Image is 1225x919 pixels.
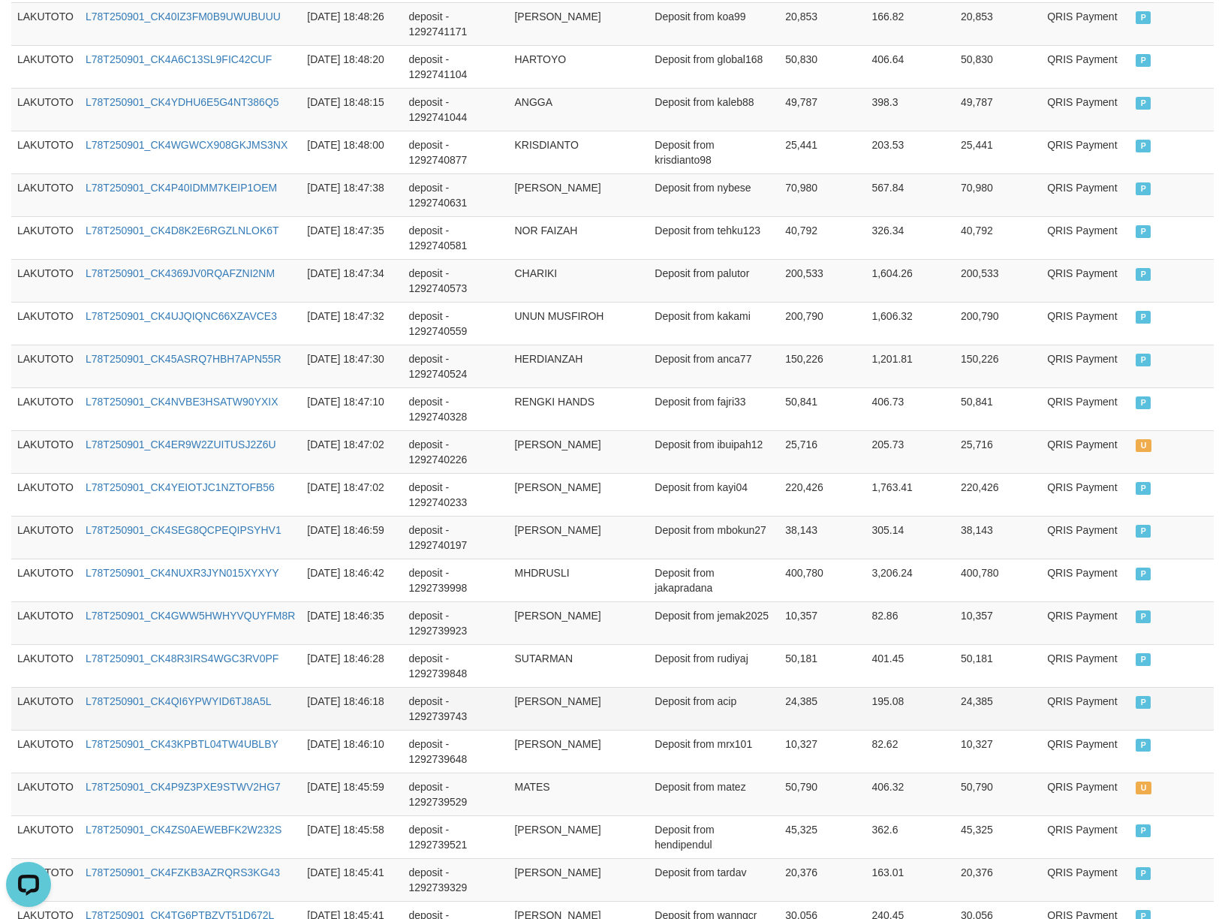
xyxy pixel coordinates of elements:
[865,216,955,259] td: 326.34
[402,387,508,430] td: deposit - 1292740328
[11,88,80,131] td: LAKUTOTO
[1041,45,1130,88] td: QRIS Payment
[301,644,402,687] td: [DATE] 18:46:28
[86,610,295,622] a: L78T250901_CK4GWW5HWHYVQUYFM8R
[301,730,402,773] td: [DATE] 18:46:10
[649,687,779,730] td: Deposit from acip
[508,815,649,858] td: [PERSON_NAME]
[649,2,779,45] td: Deposit from koa99
[1136,653,1151,666] span: PAID
[402,45,508,88] td: deposit - 1292741104
[402,858,508,901] td: deposit - 1292739329
[301,259,402,302] td: [DATE] 18:47:34
[1041,131,1130,173] td: QRIS Payment
[1136,867,1151,880] span: PAID
[508,131,649,173] td: KRISDIANTO
[86,396,278,408] a: L78T250901_CK4NVBE3HSATW90YXIX
[1041,2,1130,45] td: QRIS Payment
[1041,216,1130,259] td: QRIS Payment
[865,387,955,430] td: 406.73
[402,730,508,773] td: deposit - 1292739648
[649,387,779,430] td: Deposit from fajri33
[402,302,508,345] td: deposit - 1292740559
[11,131,80,173] td: LAKUTOTO
[1136,568,1151,580] span: PAID
[1136,11,1151,24] span: PAID
[649,345,779,387] td: Deposit from anca77
[301,473,402,516] td: [DATE] 18:47:02
[11,173,80,216] td: LAKUTOTO
[301,773,402,815] td: [DATE] 18:45:59
[86,224,279,237] a: L78T250901_CK4D8K2E6RGZLNLOK6T
[11,815,80,858] td: LAKUTOTO
[865,88,955,131] td: 398.3
[1041,559,1130,601] td: QRIS Payment
[508,430,649,473] td: [PERSON_NAME]
[779,644,865,687] td: 50,181
[649,430,779,473] td: Deposit from ibuipah12
[508,644,649,687] td: SUTARMAN
[86,438,276,450] a: L78T250901_CK4ER9W2ZUITUSJ2Z6U
[11,345,80,387] td: LAKUTOTO
[865,815,955,858] td: 362.6
[779,387,865,430] td: 50,841
[649,815,779,858] td: Deposit from hendipendul
[11,730,80,773] td: LAKUTOTO
[11,387,80,430] td: LAKUTOTO
[508,345,649,387] td: HERDIANZAH
[301,559,402,601] td: [DATE] 18:46:42
[779,173,865,216] td: 70,980
[11,601,80,644] td: LAKUTOTO
[779,45,865,88] td: 50,830
[301,387,402,430] td: [DATE] 18:47:10
[402,687,508,730] td: deposit - 1292739743
[11,559,80,601] td: LAKUTOTO
[508,173,649,216] td: [PERSON_NAME]
[301,2,402,45] td: [DATE] 18:48:26
[865,559,955,601] td: 3,206.24
[865,45,955,88] td: 406.64
[508,45,649,88] td: HARTOYO
[86,11,281,23] a: L78T250901_CK40IZ3FM0B9UWUBUUU
[11,216,80,259] td: LAKUTOTO
[402,88,508,131] td: deposit - 1292741044
[508,687,649,730] td: [PERSON_NAME]
[1136,54,1151,67] span: PAID
[865,687,955,730] td: 195.08
[86,824,281,836] a: L78T250901_CK4ZS0AEWEBFK2W232S
[1136,439,1151,452] span: UNPAID
[1041,516,1130,559] td: QRIS Payment
[1041,302,1130,345] td: QRIS Payment
[779,216,865,259] td: 40,792
[301,131,402,173] td: [DATE] 18:48:00
[1041,88,1130,131] td: QRIS Payment
[402,473,508,516] td: deposit - 1292740233
[86,53,272,65] a: L78T250901_CK4A6C13SL9FIC42CUF
[649,601,779,644] td: Deposit from jemak2025
[649,773,779,815] td: Deposit from matez
[649,216,779,259] td: Deposit from tehku123
[1041,858,1130,901] td: QRIS Payment
[649,516,779,559] td: Deposit from mbokun27
[779,430,865,473] td: 25,716
[865,730,955,773] td: 82.62
[508,858,649,901] td: [PERSON_NAME]
[86,353,281,365] a: L78T250901_CK45ASRQ7HBH7APN55R
[11,302,80,345] td: LAKUTOTO
[779,259,865,302] td: 200,533
[955,259,1041,302] td: 200,533
[86,781,281,793] a: L78T250901_CK4P9Z3PXE9STWV2HG7
[955,88,1041,131] td: 49,787
[1041,430,1130,473] td: QRIS Payment
[1041,687,1130,730] td: QRIS Payment
[955,815,1041,858] td: 45,325
[86,738,278,750] a: L78T250901_CK43KPBTL04TW4UBLBY
[779,773,865,815] td: 50,790
[865,858,955,901] td: 163.01
[865,601,955,644] td: 82.86
[402,516,508,559] td: deposit - 1292740197
[865,345,955,387] td: 1,201.81
[955,345,1041,387] td: 150,226
[1136,354,1151,366] span: PAID
[86,866,280,878] a: L78T250901_CK4FZKB3AZRQRS3KG43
